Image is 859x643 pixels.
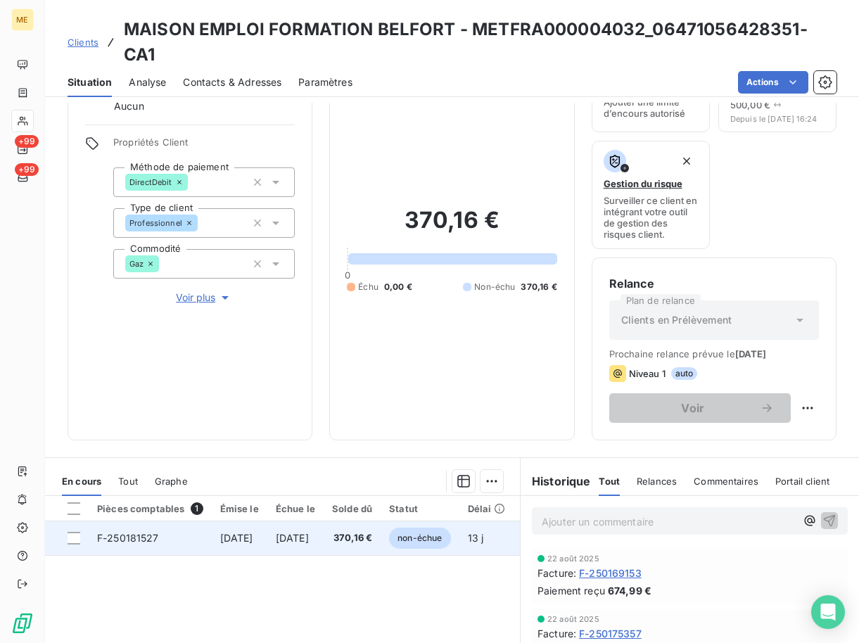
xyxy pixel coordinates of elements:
span: Situation [68,75,112,89]
span: Paramètres [298,75,352,89]
span: Contacts & Adresses [183,75,281,89]
span: Depuis le [DATE] 16:24 [730,115,825,123]
span: 0 [345,269,350,281]
span: [DATE] [276,532,309,544]
span: Niveau 1 [629,368,666,379]
span: En cours [62,476,101,487]
span: Portail client [775,476,829,487]
span: 22 août 2025 [547,615,599,623]
span: Échu [358,281,378,293]
span: [DATE] [220,532,253,544]
span: Voir [626,402,760,414]
span: Analyse [129,75,166,89]
span: Commentaires [694,476,758,487]
div: Échue le [276,503,315,514]
h6: Historique [521,473,591,490]
span: non-échue [389,528,450,549]
h3: MAISON EMPLOI FORMATION BELFORT - METFRA000004032_06471056428351-CA1 [124,17,836,68]
input: Ajouter une valeur [198,217,209,229]
span: Voir plus [176,291,232,305]
span: Relances [637,476,677,487]
span: 674,99 € [608,583,651,598]
span: Non-échu [474,281,515,293]
div: ME [11,8,34,31]
span: 0,00 € [384,281,412,293]
span: auto [671,367,698,380]
span: F-250169153 [579,566,642,580]
span: Gestion du risque [604,178,682,189]
span: Tout [599,476,620,487]
div: Statut [389,503,450,514]
div: Émise le [220,503,259,514]
div: Délai [468,503,506,514]
img: Logo LeanPay [11,612,34,635]
a: Clients [68,35,98,49]
span: Propriétés Client [113,136,295,156]
div: Pièces comptables [97,502,203,515]
span: Ajouter une limite d’encours autorisé [604,96,698,119]
span: Paiement reçu [537,583,605,598]
span: 22 août 2025 [547,554,599,563]
span: Tout [118,476,138,487]
span: DirectDebit [129,178,172,186]
span: F-250175357 [579,626,642,641]
h6: Relance [609,275,819,292]
span: +99 [15,163,39,176]
span: Aucun [114,99,144,113]
span: Graphe [155,476,188,487]
span: Prochaine relance prévue le [609,348,819,359]
span: 13 j [468,532,484,544]
span: F-250181527 [97,532,159,544]
span: 370,16 € [521,281,556,293]
span: Professionnel [129,219,182,227]
span: Clients [68,37,98,48]
span: +99 [15,135,39,148]
button: Voir plus [113,290,295,305]
span: Surveiller ce client en intégrant votre outil de gestion des risques client. [604,195,698,240]
span: 1 [191,502,203,515]
span: [DATE] [735,348,767,359]
button: Gestion du risqueSurveiller ce client en intégrant votre outil de gestion des risques client. [592,141,710,249]
span: Facture : [537,566,576,580]
span: Clients en Prélèvement [621,313,732,327]
div: Open Intercom Messenger [811,595,845,629]
span: Facture : [537,626,576,641]
h2: 370,16 € [347,206,556,248]
span: 370,16 € [332,531,372,545]
div: Solde dû [332,503,372,514]
span: Gaz [129,260,144,268]
input: Ajouter une valeur [159,257,170,270]
span: 500,00 € [730,99,770,110]
button: Voir [609,393,791,423]
input: Ajouter une valeur [188,176,199,189]
button: Actions [738,71,808,94]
